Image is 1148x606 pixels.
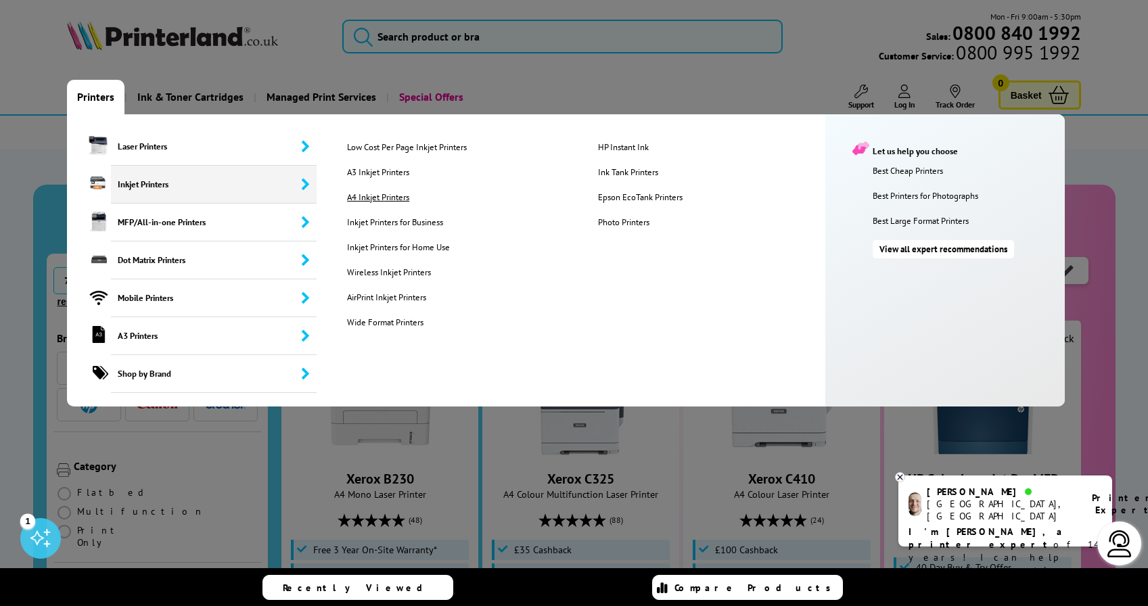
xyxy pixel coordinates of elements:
[111,128,317,166] span: Laser Printers
[337,141,587,153] a: Low Cost Per Page Inkjet Printers
[873,190,1058,202] a: Best Printers for Photographs
[873,215,1058,227] a: Best Large Format Printers
[111,279,317,317] span: Mobile Printers
[909,526,1066,551] b: I'm [PERSON_NAME], a printer expert
[927,498,1075,522] div: [GEOGRAPHIC_DATA], [GEOGRAPHIC_DATA]
[111,355,317,393] span: Shop by Brand
[67,166,317,204] a: Inkjet Printers
[111,204,317,241] span: MFP/All-in-one Printers
[67,317,317,355] a: A3 Printers
[674,582,838,594] span: Compare Products
[337,166,587,178] a: A3 Inkjet Printers
[111,317,317,355] span: A3 Printers
[67,80,124,114] a: Printers
[337,292,587,303] a: AirPrint Inkjet Printers
[1106,530,1133,557] img: user-headset-light.svg
[337,191,587,203] a: A4 Inkjet Printers
[909,492,921,516] img: ashley-livechat.png
[262,575,453,600] a: Recently Viewed
[67,241,317,279] a: Dot Matrix Printers
[67,204,317,241] a: MFP/All-in-one Printers
[67,128,317,166] a: Laser Printers
[337,241,587,253] a: Inkjet Printers for Home Use
[927,486,1075,498] div: [PERSON_NAME]
[337,216,587,228] a: Inkjet Printers for Business
[588,216,837,228] a: Photo Printers
[67,355,317,393] a: Shop by Brand
[588,141,837,153] a: HP Instant Ink
[283,582,436,594] span: Recently Viewed
[909,526,1102,590] p: of 14 years! I can help you choose the right product
[337,317,587,328] a: Wide Format Printers
[873,240,1014,258] a: View all expert recommendations
[111,166,317,204] span: Inkjet Printers
[588,166,837,178] a: Ink Tank Printers
[852,141,1051,157] div: Let us help you choose
[20,513,35,528] div: 1
[652,575,843,600] a: Compare Products
[67,279,317,317] a: Mobile Printers
[337,266,587,278] a: Wireless Inkjet Printers
[111,241,317,279] span: Dot Matrix Printers
[588,191,837,203] a: Epson EcoTank Printers
[873,165,1058,177] a: Best Cheap Printers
